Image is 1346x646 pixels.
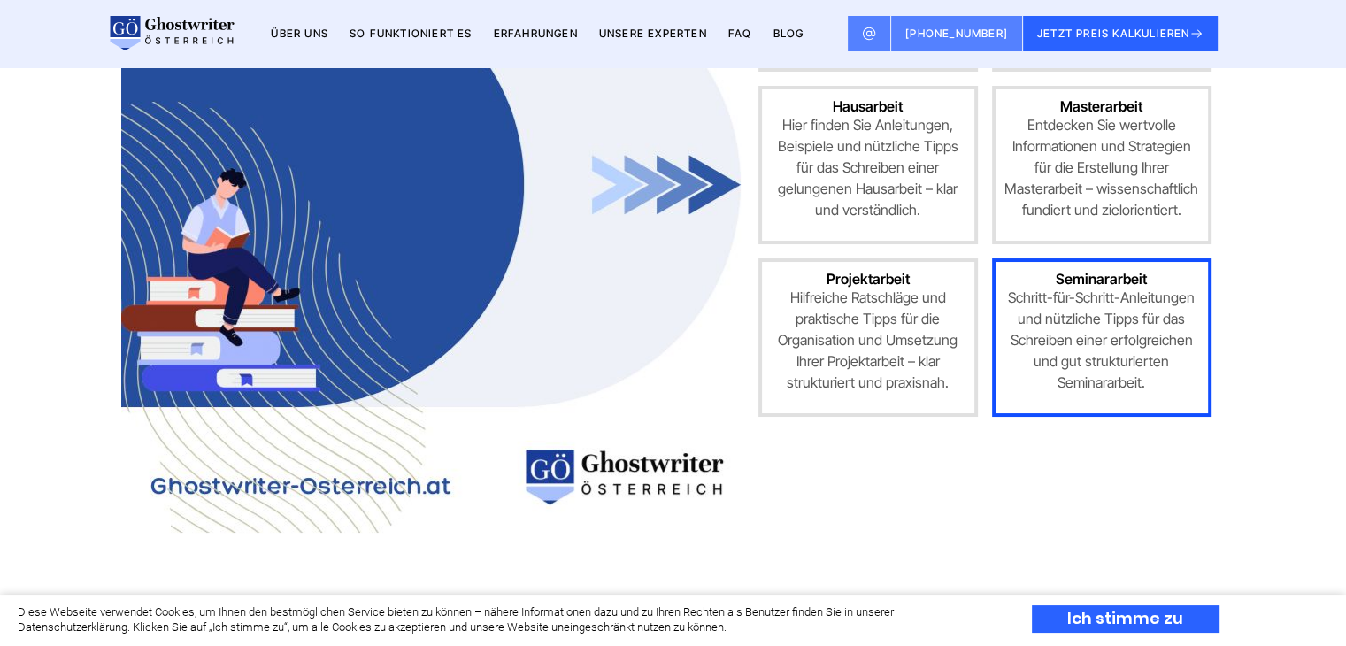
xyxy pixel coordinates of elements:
a: Über uns [271,27,328,40]
a: [PHONE_NUMBER] [891,16,1023,51]
p: Hilfreiche Ratschläge und praktische Tipps für die Organisation und Umsetzung Ihrer Projektarbeit... [771,287,965,393]
a: HausarbeitHier finden Sie Anleitungen, Beispiele und nützliche Tipps für das Schreiben einer gelu... [758,86,978,244]
span: [PHONE_NUMBER] [905,27,1008,40]
a: Unsere Experten [599,27,707,40]
a: ProjektarbeitHilfreiche Ratschläge und praktische Tipps für die Organisation und Umsetzung Ihrer ... [758,258,978,417]
a: MasterarbeitEntdecken Sie wertvolle Informationen und Strategien für die Erstellung Ihrer Mastera... [992,86,1211,244]
img: Email [862,27,876,41]
button: JETZT PREIS KALKULIEREN [1023,16,1219,51]
p: Schritt-für-Schritt-Anleitungen und nützliche Tipps für das Schreiben einer erfolgreichen und gut... [1004,287,1199,393]
a: So funktioniert es [350,27,473,40]
a: Erfahrungen [494,27,578,40]
a: SeminararbeitSchritt-für-Schritt-Anleitungen und nützliche Tipps für das Schreiben einer erfolgre... [992,258,1211,417]
a: FAQ [728,27,752,40]
p: Entdecken Sie wertvolle Informationen und Strategien für die Erstellung Ihrer Masterarbeit – wiss... [1004,114,1199,220]
div: Ich stimme zu [1032,605,1219,633]
img: logo wirschreiben [107,16,235,51]
p: Hier finden Sie Anleitungen, Beispiele und nützliche Tipps für das Schreiben einer gelungenen Hau... [771,114,965,220]
a: BLOG [773,27,804,40]
div: Diese Webseite verwendet Cookies, um Ihnen den bestmöglichen Service bieten zu können – nähere In... [18,605,1001,635]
